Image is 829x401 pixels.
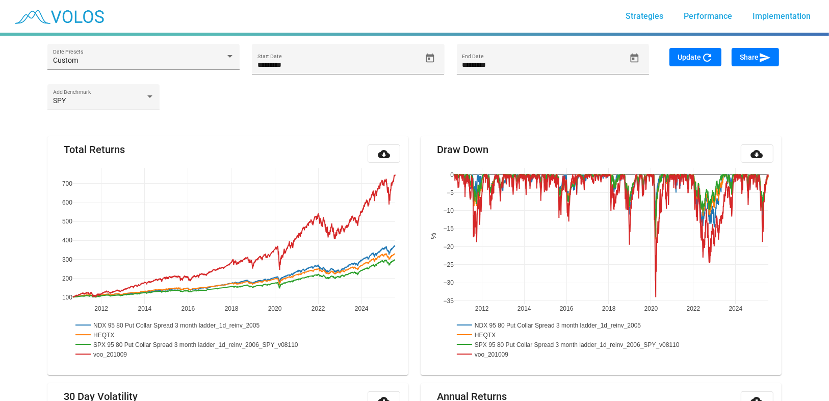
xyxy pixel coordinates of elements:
[744,7,819,26] a: Implementation
[64,144,125,155] mat-card-title: Total Returns
[751,148,763,160] mat-icon: cloud_download
[684,11,732,21] span: Performance
[53,56,78,64] span: Custom
[759,52,771,64] mat-icon: send
[676,7,740,26] a: Performance
[669,48,721,66] button: Update
[626,49,643,67] button: Open calendar
[626,11,663,21] span: Strategies
[421,49,439,67] button: Open calendar
[617,7,671,26] a: Strategies
[437,144,488,155] mat-card-title: Draw Down
[378,148,390,160] mat-icon: cloud_download
[8,4,109,29] img: blue_transparent.png
[732,48,779,66] button: Share
[753,11,811,21] span: Implementation
[701,52,713,64] mat-icon: refresh
[53,96,66,105] span: SPY
[740,53,771,61] span: Share
[678,53,713,61] span: Update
